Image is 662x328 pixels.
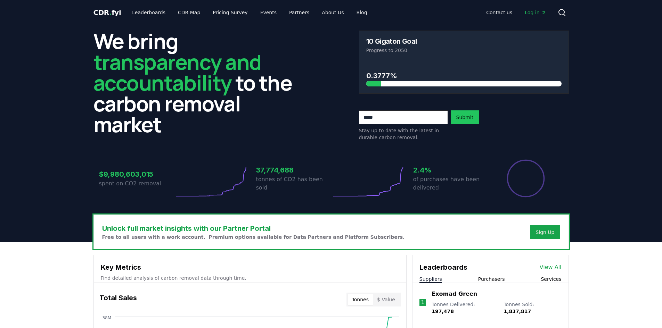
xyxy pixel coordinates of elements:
p: Tonnes Delivered : [432,301,497,315]
a: Leaderboards [126,6,171,19]
a: View All [540,263,562,271]
h3: Leaderboards [419,262,467,272]
button: Purchasers [478,276,505,283]
p: 1 [421,298,424,306]
a: Exomad Green [432,290,477,298]
p: Stay up to date with the latest in durable carbon removal. [359,127,448,141]
a: Pricing Survey [207,6,253,19]
button: Services [541,276,561,283]
h3: Key Metrics [101,262,399,272]
button: Submit [451,110,479,124]
button: Suppliers [419,276,442,283]
span: CDR fyi [93,8,121,17]
h3: $9,980,603,015 [99,169,174,179]
span: transparency and accountability [93,48,261,97]
a: Sign Up [536,229,554,236]
span: 1,837,817 [504,309,531,314]
h3: Total Sales [99,293,137,306]
p: tonnes of CO2 has been sold [256,175,331,192]
h3: 2.4% [413,165,488,175]
h3: 0.3777% [366,70,562,81]
p: Find detailed analysis of carbon removal data through time. [101,275,399,281]
p: Progress to 2050 [366,47,562,54]
a: Contact us [481,6,518,19]
p: of purchases have been delivered [413,175,488,192]
p: Free to all users with a work account. Premium options available for Data Partners and Platform S... [102,234,405,241]
a: Partners [284,6,315,19]
p: spent on CO2 removal [99,179,174,188]
button: Tonnes [348,294,373,305]
nav: Main [481,6,552,19]
a: About Us [316,6,349,19]
span: 197,478 [432,309,454,314]
nav: Main [126,6,373,19]
button: $ Value [373,294,399,305]
h3: 37,774,688 [256,165,331,175]
span: Log in [525,9,546,16]
p: Tonnes Sold : [504,301,561,315]
tspan: 38M [102,316,111,320]
a: Events [255,6,282,19]
h3: 10 Gigaton Goal [366,38,417,45]
a: CDR Map [172,6,206,19]
h2: We bring to the carbon removal market [93,31,303,135]
button: Sign Up [530,225,560,239]
a: CDR.fyi [93,8,121,17]
a: Blog [351,6,373,19]
a: Log in [519,6,552,19]
div: Percentage of sales delivered [506,159,545,198]
h3: Unlock full market insights with our Partner Portal [102,223,405,234]
span: . [109,8,112,17]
